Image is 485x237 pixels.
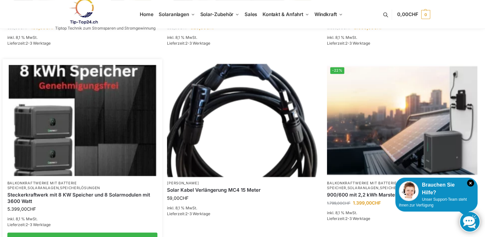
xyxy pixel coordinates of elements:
[327,25,351,30] bdi: 3.690,00
[31,25,54,30] bdi: 169,00
[185,211,210,216] span: 2-3 Werktage
[327,210,477,216] p: inkl. 8,1 % MwSt.
[327,181,477,191] p: , ,
[167,64,317,177] a: Solar-Verlängerungskabel
[167,205,317,211] p: inkl. 8,1 % MwSt.
[180,25,188,30] span: CHF
[327,181,397,190] a: Balkonkraftwerke mit Batterie Speicher
[343,25,351,30] span: CHF
[60,186,100,190] a: Speicherlösungen
[397,5,430,24] a: 0,00CHF 0
[167,181,199,185] a: [PERSON_NAME]
[55,26,155,30] p: Tiptop Technik zum Stromsparen und Stromgewinnung
[7,35,158,40] p: inkl. 8,1 % MwSt.
[314,11,337,17] span: Windkraft
[167,25,188,30] bdi: 399,00
[167,41,210,46] span: Lieferzeit:
[20,25,28,30] span: CHF
[159,11,189,17] span: Solaranlagen
[7,181,158,191] p: , ,
[245,11,257,17] span: Sales
[185,41,210,46] span: 2-3 Werktage
[353,200,381,206] bdi: 1.399,00
[327,35,477,40] p: inkl. 8,1 % MwSt.
[327,64,477,177] img: Home 10
[399,181,419,201] img: Customer service
[9,65,156,176] a: Steckerkraftwerk mit 8 KW Speicher und 8 Solarmodulen mit 3600 Watt
[327,64,477,177] a: -22%Balkonkraftwerk mit Marstek Speicher
[200,11,234,17] span: Solar-Zubehör
[399,181,474,197] div: Brauchen Sie Hilfe?
[421,10,430,19] span: 0
[28,186,59,190] a: Solaranlagen
[27,206,36,212] span: CHF
[372,200,381,206] span: CHF
[345,216,370,221] span: 2-3 Werktage
[327,216,370,221] span: Lieferzeit:
[7,181,77,190] a: Balkonkraftwerke mit Batterie Speicher
[345,41,370,46] span: 2-3 Werktage
[327,41,370,46] span: Lieferzeit:
[397,11,418,17] span: 0,00
[7,222,51,227] span: Lieferzeit:
[408,11,418,17] span: CHF
[467,180,474,187] i: Schließen
[26,222,51,227] span: 2-3 Werktage
[263,11,303,17] span: Kontakt & Anfahrt
[167,195,188,201] bdi: 59,00
[7,41,51,46] span: Lieferzeit:
[342,201,350,206] span: CHF
[327,201,350,206] bdi: 1.799,00
[7,25,28,30] bdi: 399,00
[7,206,36,212] bdi: 5.399,00
[9,65,156,176] img: Home 11
[167,187,317,193] a: Solar Kabel Verlängerung MC4 15 Meter
[167,35,317,40] p: inkl. 8,1 % MwSt.
[180,195,188,201] span: CHF
[167,211,210,216] span: Lieferzeit:
[167,64,317,177] img: Home 12
[347,186,379,190] a: Solaranlagen
[7,216,158,222] p: inkl. 8,1 % MwSt.
[46,25,54,30] span: CHF
[399,197,467,207] span: Unser Support-Team steht Ihnen zur Verfügung
[374,25,383,30] span: CHF
[327,192,477,198] a: 900/600 mit 2,2 kWh Marstek Speicher
[7,192,158,204] a: Steckerkraftwerk mit 8 KW Speicher und 8 Solarmodulen mit 3600 Watt
[206,25,215,30] span: CHF
[190,25,215,30] bdi: 329,00
[26,41,51,46] span: 2-3 Werktage
[380,186,420,190] a: Speicherlösungen
[354,25,383,30] bdi: 2.099,00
